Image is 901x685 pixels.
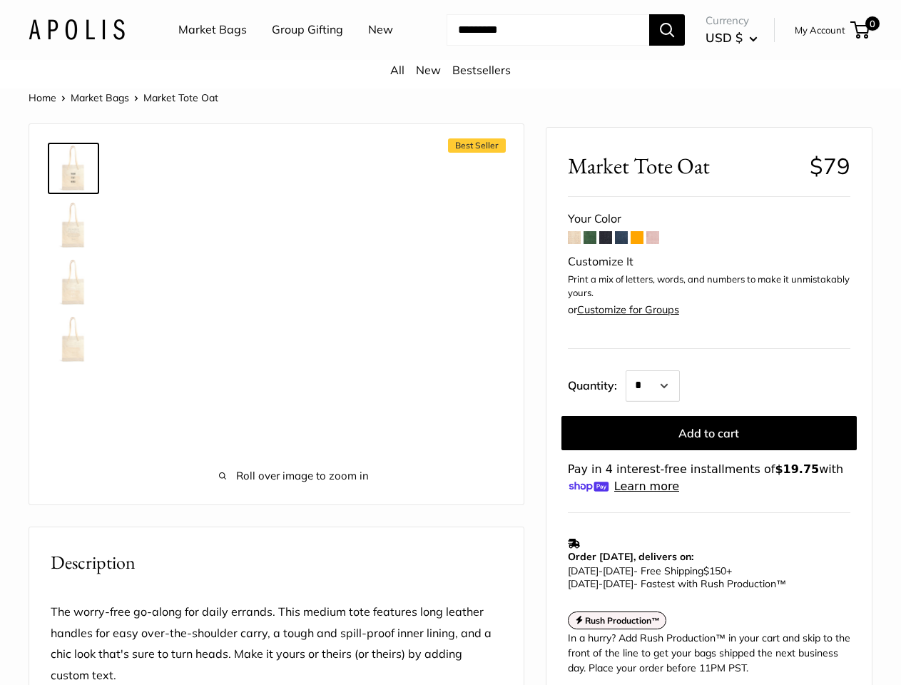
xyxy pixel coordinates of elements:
[51,549,502,577] h2: Description
[272,19,343,41] a: Group Gifting
[810,152,850,180] span: $79
[568,550,693,563] strong: Order [DATE], delivers on:
[585,615,660,626] strong: Rush Production™
[368,19,393,41] a: New
[568,366,626,402] label: Quantity:
[603,577,633,590] span: [DATE]
[568,577,786,590] span: - Fastest with Rush Production™
[795,21,845,39] a: My Account
[852,21,870,39] a: 0
[143,466,444,486] span: Roll over image to zoom in
[599,577,603,590] span: -
[568,251,850,273] div: Customize It
[71,91,129,104] a: Market Bags
[599,564,603,577] span: -
[29,91,56,104] a: Home
[178,19,247,41] a: Market Bags
[448,138,506,153] span: Best Seller
[561,416,857,450] button: Add to cart
[706,26,758,49] button: USD $
[51,317,96,362] img: Market Tote Oat
[51,203,96,248] img: Market Tote Oat
[568,300,679,320] div: or
[51,146,96,191] img: Market Tote Oat
[29,19,125,40] img: Apolis
[865,16,880,31] span: 0
[649,14,685,46] button: Search
[568,208,850,230] div: Your Color
[452,63,511,77] a: Bestsellers
[706,11,758,31] span: Currency
[48,314,99,365] a: Market Tote Oat
[48,257,99,308] a: Market Tote Oat
[568,577,599,590] span: [DATE]
[568,273,850,300] p: Print a mix of letters, words, and numbers to make it unmistakably yours.
[568,564,843,590] p: - Free Shipping +
[577,303,679,316] a: Customize for Groups
[48,200,99,251] a: Market Tote Oat
[29,88,218,107] nav: Breadcrumb
[603,564,633,577] span: [DATE]
[143,91,218,104] span: Market Tote Oat
[568,564,599,577] span: [DATE]
[703,564,726,577] span: $150
[416,63,441,77] a: New
[390,63,404,77] a: All
[51,260,96,305] img: Market Tote Oat
[706,30,743,45] span: USD $
[447,14,649,46] input: Search...
[48,143,99,194] a: Market Tote Oat
[568,153,799,179] span: Market Tote Oat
